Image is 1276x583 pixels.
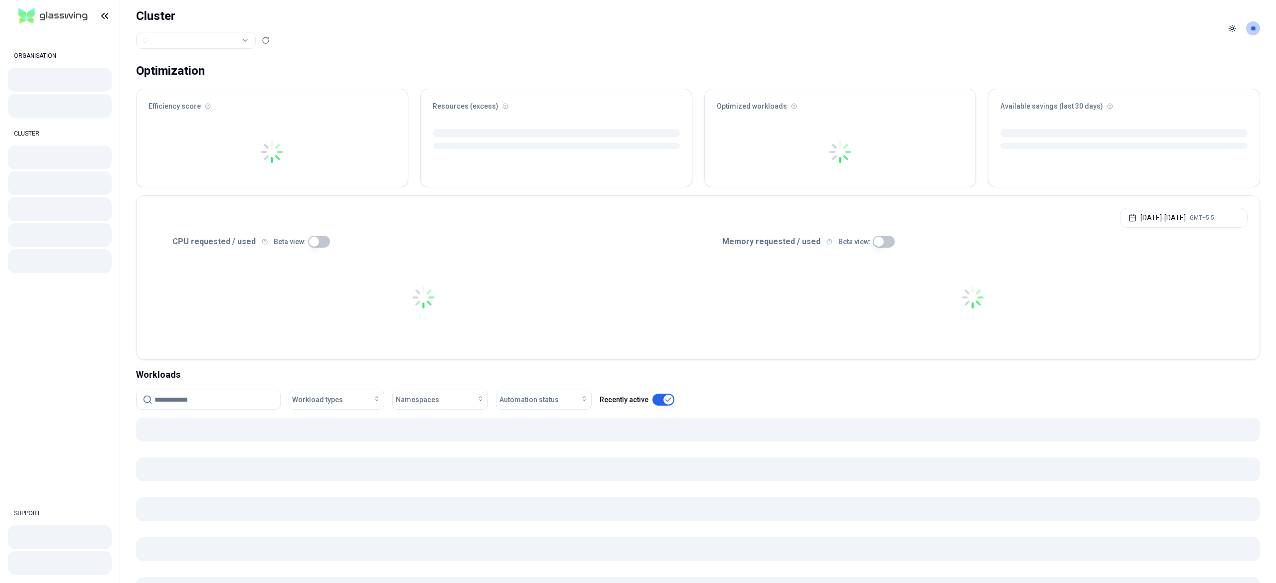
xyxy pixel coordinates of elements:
div: Optimization [136,61,205,81]
span: Workload types [292,395,343,405]
div: CPU requested / used [149,236,698,248]
div: Resources (excess) [421,89,692,117]
button: [DATE]-[DATE]GMT+5.5 [1120,208,1248,228]
div: Optimized workloads [705,89,976,117]
img: GlassWing [14,4,92,28]
div: ORGANISATION [8,46,112,66]
div: Memory requested / used [698,236,1248,248]
label: Recently active [600,396,648,403]
span: Namespaces [396,395,439,405]
button: Namespaces [392,390,488,410]
h1: Cluster [136,8,270,24]
span: GMT+5.5 [1190,214,1214,222]
button: Workload types [289,390,384,410]
div: SUPPORT [8,503,112,523]
label: Beta view: [274,238,306,245]
label: Beta view: [838,238,871,245]
span: Automation status [499,395,559,405]
div: Efficiency score [137,89,408,117]
button: Automation status [496,390,592,410]
div: Workloads [136,368,1260,382]
button: Select a value [136,32,256,49]
div: Available savings (last 30 days) [988,89,1260,117]
div: CLUSTER [8,124,112,144]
